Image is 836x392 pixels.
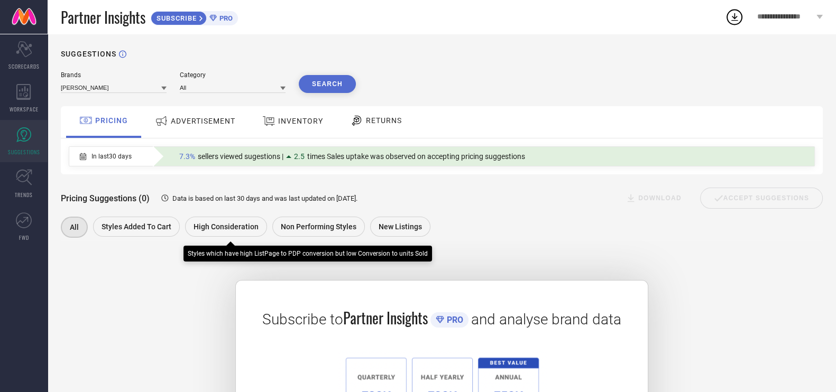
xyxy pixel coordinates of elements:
[294,152,305,161] span: 2.5
[61,50,116,58] h1: SUGGESTIONS
[444,315,463,325] span: PRO
[95,116,128,125] span: PRICING
[188,250,428,257] div: Styles which have high ListPage to PDP conversion but low Conversion to units Sold
[19,234,29,241] span: FWD
[8,148,40,156] span: SUGGESTIONS
[194,222,259,231] span: High Consideration
[471,311,621,328] span: and analyse brand data
[151,14,199,22] span: SUBSCRIBE
[307,152,525,161] span: times Sales uptake was observed on accepting pricing suggestions
[379,222,422,231] span: New Listings
[198,152,283,161] span: sellers viewed sugestions |
[70,223,79,231] span: All
[8,62,40,70] span: SCORECARDS
[10,105,39,113] span: WORKSPACE
[366,116,402,125] span: RETURNS
[61,6,145,28] span: Partner Insights
[61,193,150,203] span: Pricing Suggestions (0)
[179,152,195,161] span: 7.3%
[217,14,233,22] span: PRO
[172,194,357,202] span: Data is based on last 30 days and was last updated on [DATE] .
[15,191,33,199] span: TRENDS
[343,307,428,329] span: Partner Insights
[262,311,343,328] span: Subscribe to
[102,222,171,231] span: Styles Added To Cart
[278,117,323,125] span: INVENTORY
[174,150,530,163] div: Percentage of sellers who have viewed suggestions for the current Insight Type
[281,222,356,231] span: Non Performing Styles
[91,153,132,160] span: In last 30 days
[180,71,286,79] div: Category
[725,7,744,26] div: Open download list
[700,188,823,209] div: Accept Suggestions
[151,8,238,25] a: SUBSCRIBEPRO
[61,71,167,79] div: Brands
[171,117,235,125] span: ADVERTISEMENT
[299,75,356,93] button: Search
